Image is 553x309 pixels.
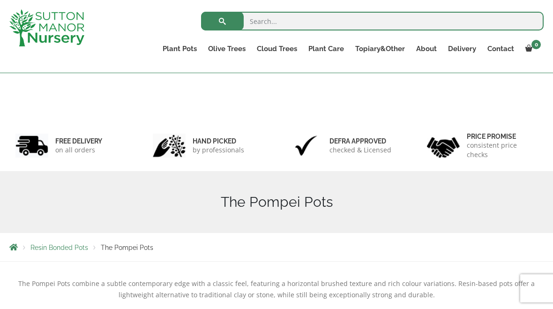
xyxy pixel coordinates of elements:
[303,42,350,55] a: Plant Care
[442,42,482,55] a: Delivery
[350,42,411,55] a: Topiary&Other
[30,244,88,251] a: Resin Bonded Pots
[193,137,244,145] h6: hand picked
[9,194,544,211] h1: The Pompei Pots
[9,243,544,251] nav: Breadcrumbs
[482,42,520,55] a: Contact
[290,134,322,158] img: 3.jpg
[531,40,541,49] span: 0
[520,42,544,55] a: 0
[411,42,442,55] a: About
[9,278,544,301] p: The Pompei Pots combine a subtle contemporary edge with a classic feel, featuring a horizontal br...
[329,145,391,155] p: checked & Licensed
[329,137,391,145] h6: Defra approved
[201,12,544,30] input: Search...
[9,9,84,46] img: logo
[202,42,251,55] a: Olive Trees
[55,145,102,155] p: on all orders
[15,134,48,158] img: 1.jpg
[467,132,538,141] h6: Price promise
[153,134,186,158] img: 2.jpg
[467,141,538,159] p: consistent price checks
[251,42,303,55] a: Cloud Trees
[157,42,202,55] a: Plant Pots
[193,145,244,155] p: by professionals
[427,131,460,160] img: 4.jpg
[55,137,102,145] h6: FREE DELIVERY
[101,244,153,251] span: The Pompei Pots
